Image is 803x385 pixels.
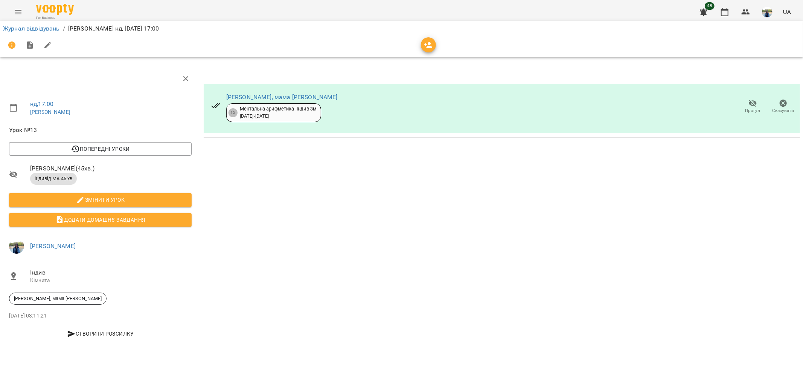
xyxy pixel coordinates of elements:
span: UA [783,8,791,16]
button: Прогул [737,96,768,117]
span: Створити розсилку [12,329,189,338]
span: індивід МА 45 хв [30,175,77,182]
span: Додати домашнє завдання [15,215,186,224]
button: Змінити урок [9,193,192,207]
img: Voopty Logo [36,4,74,15]
nav: breadcrumb [3,24,800,33]
span: Індив [30,268,192,277]
li: / [63,24,65,33]
span: Урок №13 [9,126,192,135]
img: 79bf113477beb734b35379532aeced2e.jpg [762,7,773,17]
button: Скасувати [768,96,798,117]
button: Menu [9,3,27,21]
a: Журнал відвідувань [3,25,60,32]
p: Кімната [30,277,192,284]
p: [DATE] 03:11:21 [9,312,192,320]
span: Попередні уроки [15,144,186,153]
a: нд , 17:00 [30,100,53,107]
button: Додати домашнє завдання [9,213,192,227]
a: [PERSON_NAME], мама [PERSON_NAME] [226,94,338,101]
p: [PERSON_NAME] нд, [DATE] 17:00 [68,24,159,33]
span: [PERSON_NAME], мама [PERSON_NAME] [9,295,106,302]
span: Скасувати [773,107,794,114]
button: UA [780,5,794,19]
span: [PERSON_NAME] ( 45 хв. ) [30,164,192,173]
img: 79bf113477beb734b35379532aeced2e.jpg [9,239,24,254]
a: [PERSON_NAME] [30,109,70,115]
span: Змінити урок [15,195,186,204]
span: For Business [36,15,74,20]
div: [PERSON_NAME], мама [PERSON_NAME] [9,293,107,305]
a: [PERSON_NAME] [30,242,76,250]
button: Попередні уроки [9,142,192,156]
span: 48 [705,2,715,10]
button: Створити розсилку [9,327,192,341]
div: 13 [229,108,238,117]
div: Ментальна арифметика: Індив 3м [DATE] - [DATE] [240,106,316,120]
span: Прогул [745,107,760,114]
